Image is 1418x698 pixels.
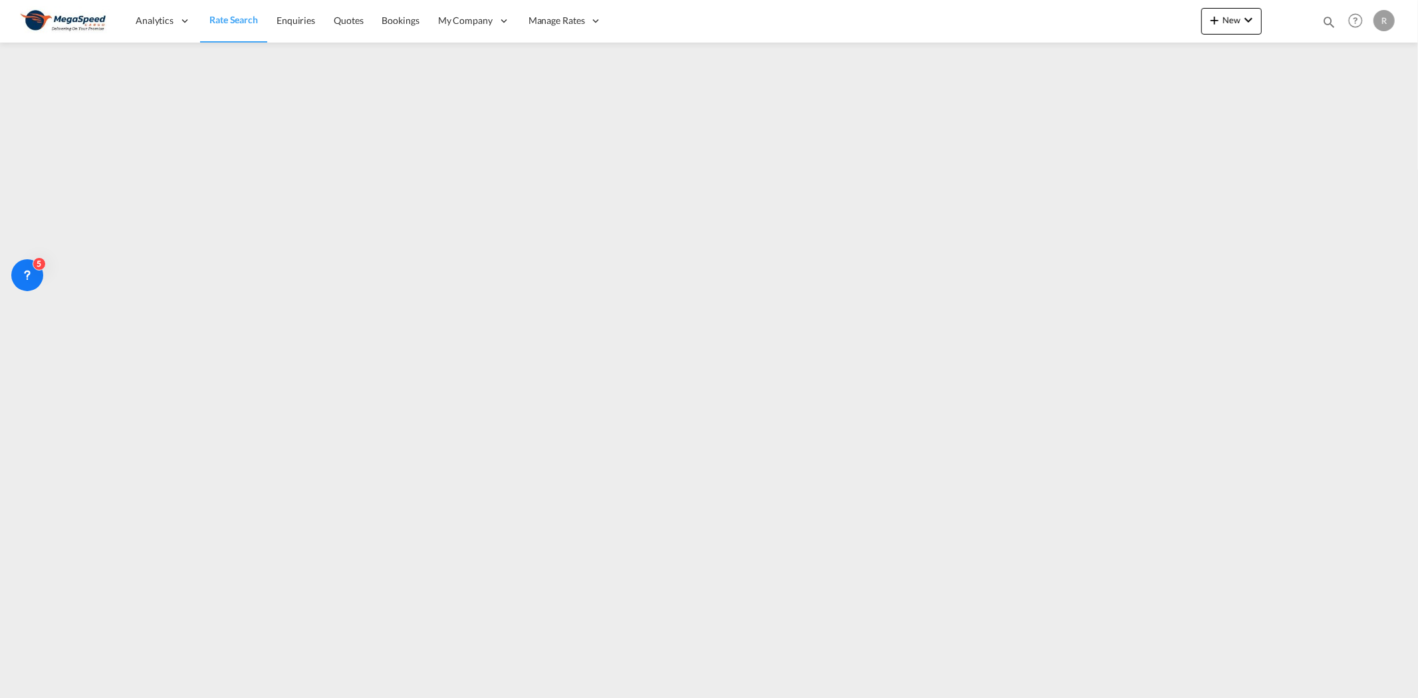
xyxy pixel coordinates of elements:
span: Quotes [334,15,363,26]
span: Bookings [382,15,419,26]
span: Manage Rates [529,14,585,27]
md-icon: icon-plus 400-fg [1207,12,1223,28]
span: Help [1344,9,1367,32]
div: icon-magnify [1322,15,1336,35]
md-icon: icon-chevron-down [1241,12,1256,28]
div: Help [1344,9,1373,33]
span: New [1207,15,1256,25]
span: Analytics [136,14,174,27]
div: R [1373,10,1395,31]
span: My Company [438,14,493,27]
img: ad002ba0aea611eda5429768204679d3.JPG [20,6,110,36]
span: Enquiries [277,15,315,26]
button: icon-plus 400-fgNewicon-chevron-down [1201,8,1262,35]
span: Rate Search [209,14,258,25]
md-icon: icon-magnify [1322,15,1336,29]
